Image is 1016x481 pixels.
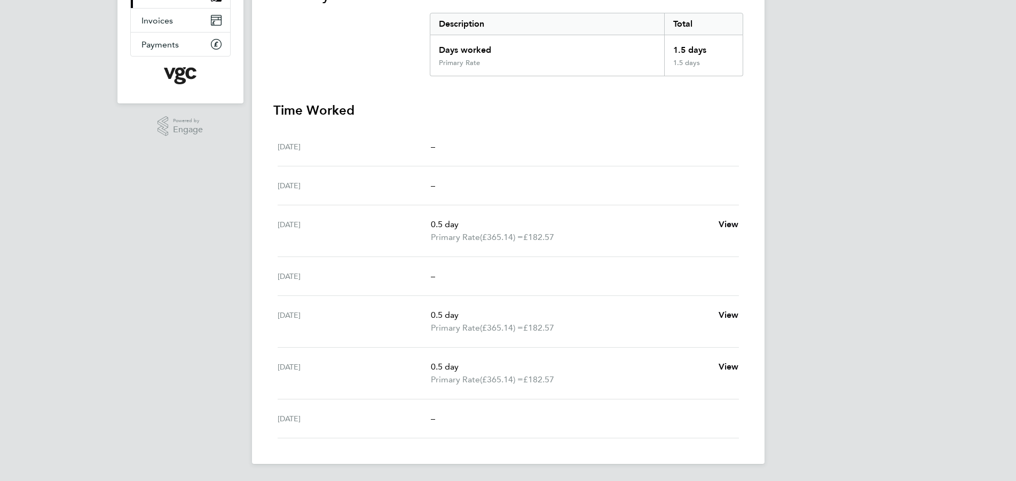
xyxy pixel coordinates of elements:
[141,39,179,50] span: Payments
[719,360,739,373] a: View
[719,310,739,320] span: View
[431,218,710,231] p: 0.5 day
[439,59,480,67] div: Primary Rate
[431,413,435,423] span: –
[430,35,665,59] div: Days worked
[719,219,739,229] span: View
[664,59,742,76] div: 1.5 days
[523,323,554,333] span: £182.57
[431,309,710,322] p: 0.5 day
[664,13,742,35] div: Total
[431,141,435,151] span: –
[431,271,435,281] span: –
[131,33,230,56] a: Payments
[480,323,523,333] span: (£365.14) =
[131,9,230,32] a: Invoices
[173,125,203,134] span: Engage
[278,309,431,334] div: [DATE]
[157,116,203,137] a: Powered byEngage
[430,13,743,76] div: Summary
[719,218,739,231] a: View
[278,270,431,283] div: [DATE]
[431,360,710,373] p: 0.5 day
[431,322,480,334] span: Primary Rate
[430,13,665,35] div: Description
[278,140,431,153] div: [DATE]
[278,360,431,386] div: [DATE]
[523,374,554,384] span: £182.57
[278,179,431,192] div: [DATE]
[664,35,742,59] div: 1.5 days
[523,232,554,242] span: £182.57
[431,373,480,386] span: Primary Rate
[173,116,203,125] span: Powered by
[130,67,231,84] a: Go to home page
[273,102,743,119] h3: Time Worked
[431,180,435,190] span: –
[164,67,196,84] img: vgcgroup-logo-retina.png
[719,309,739,322] a: View
[141,15,173,26] span: Invoices
[431,231,480,244] span: Primary Rate
[278,412,431,425] div: [DATE]
[719,362,739,372] span: View
[480,232,523,242] span: (£365.14) =
[480,374,523,384] span: (£365.14) =
[278,218,431,244] div: [DATE]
